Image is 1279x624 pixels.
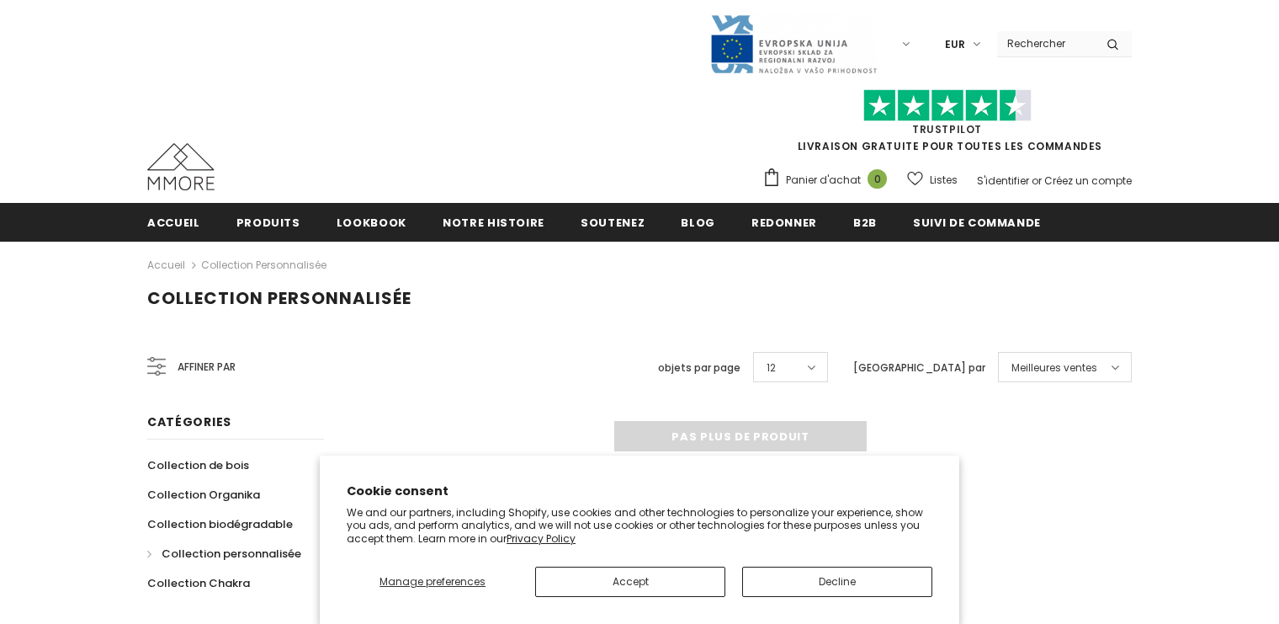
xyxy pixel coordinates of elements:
span: Collection biodégradable [147,516,293,532]
a: Produits [236,203,300,241]
a: B2B [853,203,877,241]
span: Collection personnalisée [147,286,411,310]
span: EUR [945,36,965,53]
span: Affiner par [178,358,236,376]
span: Listes [930,172,958,189]
a: Créez un compte [1044,173,1132,188]
h2: Cookie consent [347,483,932,500]
input: Search Site [997,31,1094,56]
span: or [1032,173,1042,188]
a: Redonner [751,203,817,241]
span: Redonner [751,215,817,231]
a: Notre histoire [443,203,544,241]
a: Collection de bois [147,451,249,480]
a: Collection biodégradable [147,509,293,539]
a: TrustPilot [912,122,982,136]
span: soutenez [581,215,645,231]
span: B2B [853,215,877,231]
button: Decline [742,567,932,597]
span: Collection Chakra [147,575,250,591]
span: Meilleures ventes [1011,360,1097,376]
span: 12 [767,360,776,376]
a: Collection Chakra [147,568,250,598]
span: LIVRAISON GRATUITE POUR TOUTES LES COMMANDES [762,97,1132,153]
a: Accueil [147,203,200,241]
span: Collection personnalisée [162,546,301,562]
label: [GEOGRAPHIC_DATA] par [853,360,985,376]
a: Privacy Policy [507,531,576,546]
img: Cas MMORE [147,143,215,190]
a: Panier d'achat 0 [762,168,895,193]
label: objets par page [658,360,740,376]
a: Accueil [147,255,185,275]
span: 0 [868,169,887,189]
span: Panier d'achat [786,172,861,189]
span: Collection Organika [147,487,260,503]
a: Suivi de commande [913,203,1041,241]
a: soutenez [581,203,645,241]
a: Listes [907,165,958,195]
span: Suivi de commande [913,215,1041,231]
span: Blog [681,215,715,231]
span: Produits [236,215,300,231]
a: Javni Razpis [709,36,878,51]
a: Collection personnalisée [147,539,301,568]
span: Notre histoire [443,215,544,231]
p: We and our partners, including Shopify, use cookies and other technologies to personalize your ex... [347,506,932,546]
span: Collection de bois [147,457,249,473]
button: Accept [535,567,725,597]
button: Manage preferences [347,567,518,597]
span: Manage preferences [379,574,486,589]
a: Collection personnalisée [201,258,326,272]
span: Lookbook [337,215,406,231]
a: Lookbook [337,203,406,241]
span: Accueil [147,215,200,231]
a: Collection Organika [147,480,260,509]
img: Faites confiance aux étoiles pilotes [863,89,1032,122]
a: Blog [681,203,715,241]
img: Javni Razpis [709,13,878,75]
a: S'identifier [977,173,1029,188]
span: Catégories [147,413,231,430]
